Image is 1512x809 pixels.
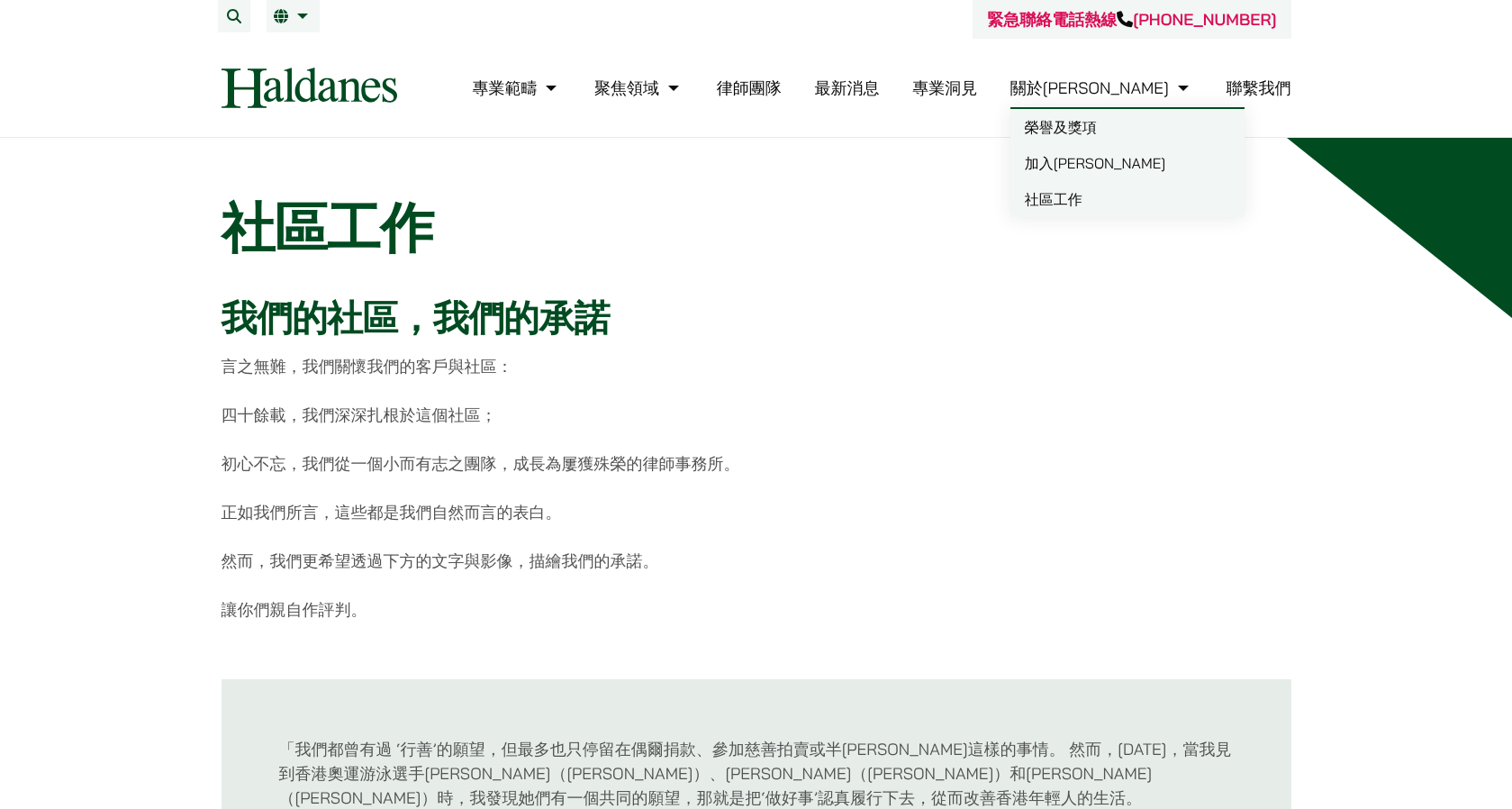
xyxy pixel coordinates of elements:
[222,195,1291,260] h1: 社區工作
[222,549,1291,573] p: 然而，我們更希望透過下方的文字與影像，描繪我們的承諾。
[1010,181,1245,217] a: 社區工作
[1010,109,1245,145] a: 榮譽及獎項
[222,403,1291,427] p: 四十餘載，我們深深扎根於這個社區；
[594,77,684,98] a: 聚焦領域
[1227,77,1291,98] a: 聯繫我們
[222,68,397,108] img: Logo of Haldanes
[222,500,1291,524] p: 正如我們所言，這些都是我們自然而言的表白。
[222,597,1291,622] p: 讓你們親自作評判。
[1010,77,1193,98] a: 關於何敦
[987,9,1276,30] a: 緊急聯絡電話熱線[PHONE_NUMBER]
[814,77,879,98] a: 最新消息
[274,9,312,23] a: 繁
[222,451,1291,476] p: 初心不忘，我們從一個小而有志之團隊，成長為屢獲殊榮的律師事務所。
[472,77,561,98] a: 專業範疇
[717,77,782,98] a: 律師團隊
[222,296,1291,340] h2: 我們的社區，我們的承諾
[912,77,977,98] a: 專業洞見
[1010,145,1245,181] a: 加入[PERSON_NAME]
[222,354,1291,378] p: 言之無難，我們關懷我們的客戶與社區：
